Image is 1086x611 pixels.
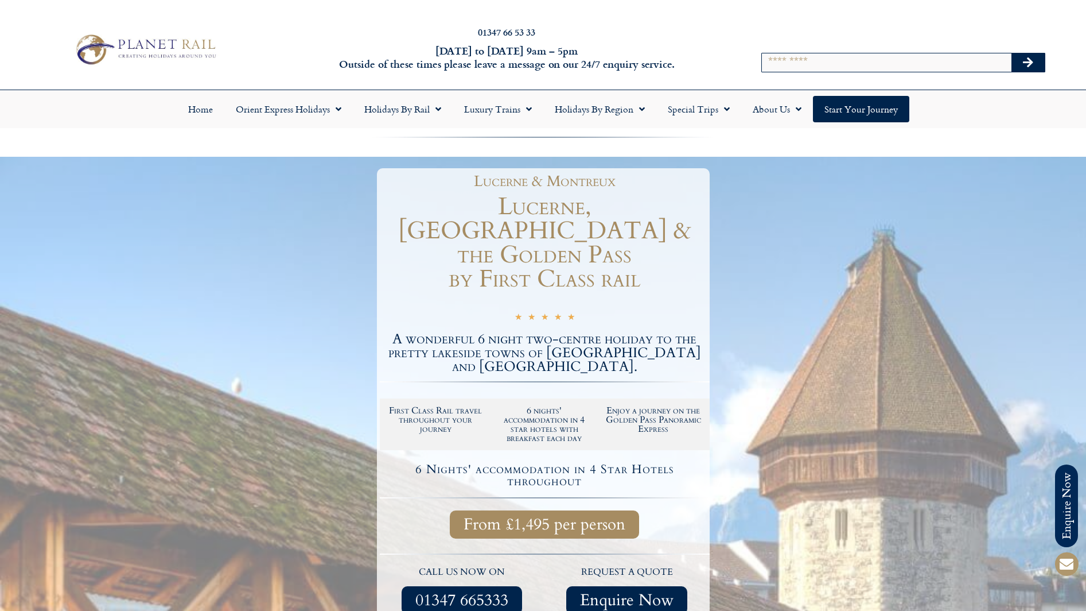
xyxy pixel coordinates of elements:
h2: 6 nights' accommodation in 4 star hotels with breakfast each day [496,406,593,443]
span: From £1,495 per person [464,517,625,532]
h6: [DATE] to [DATE] 9am – 5pm Outside of these times please leave a message on our 24/7 enquiry serv... [293,44,721,71]
button: Search [1011,53,1045,72]
h2: Enjoy a journey on the Golden Pass Panoramic Express [605,406,702,434]
a: Holidays by Region [543,96,656,122]
h1: Lucerne, [GEOGRAPHIC_DATA] & the Golden Pass by First Class rail [380,195,710,291]
h2: A wonderful 6 night two-centre holiday to the pretty lakeside towns of [GEOGRAPHIC_DATA] and [GEO... [380,332,710,374]
nav: Menu [6,96,1080,122]
img: Planet Rail Train Holidays Logo [70,31,220,68]
p: call us now on [386,565,539,580]
i: ★ [528,312,535,325]
a: Luxury Trains [453,96,543,122]
a: Start your Journey [813,96,909,122]
p: request a quote [550,565,704,580]
i: ★ [554,312,562,325]
h1: Lucerne & Montreux [386,174,704,189]
span: 01347 665333 [415,593,508,608]
i: ★ [515,312,522,325]
h2: First Class Rail travel throughout your journey [387,406,485,434]
h4: 6 Nights' accommodation in 4 Star Hotels throughout [382,463,708,488]
a: Special Trips [656,96,741,122]
a: 01347 66 53 33 [478,25,535,38]
a: Home [177,96,224,122]
a: From £1,495 per person [450,511,639,539]
a: Orient Express Holidays [224,96,353,122]
div: 5/5 [515,310,575,325]
span: Enquire Now [580,593,674,608]
i: ★ [567,312,575,325]
a: Holidays by Rail [353,96,453,122]
i: ★ [541,312,548,325]
a: About Us [741,96,813,122]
